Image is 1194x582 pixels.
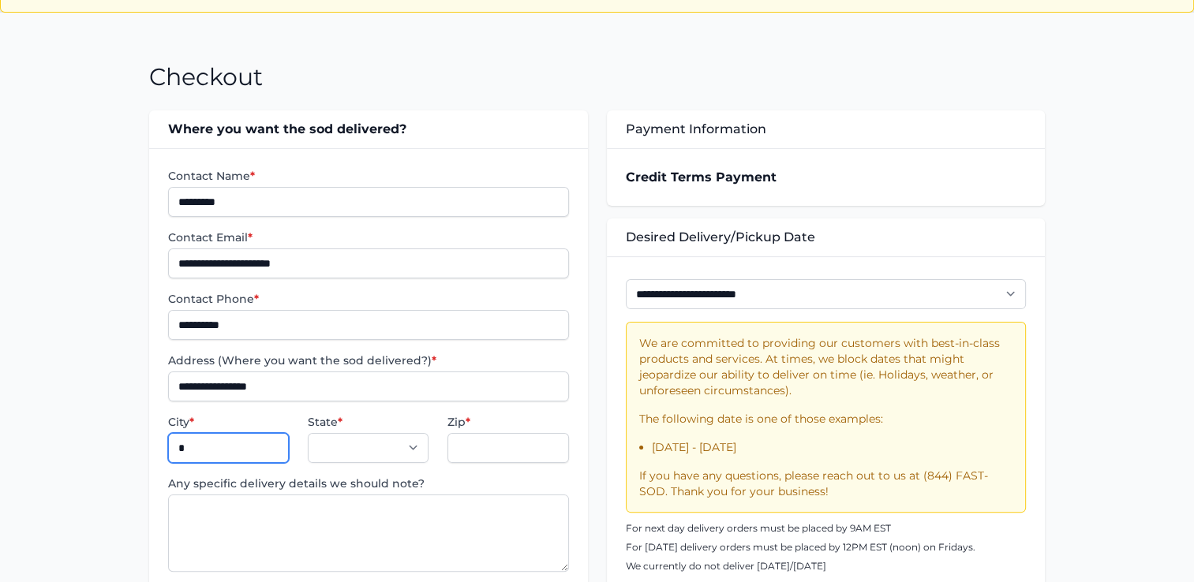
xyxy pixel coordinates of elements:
label: State [308,414,429,430]
p: The following date is one of those examples: [639,411,1012,427]
p: For [DATE] delivery orders must be placed by 12PM EST (noon) on Fridays. [626,541,1026,554]
div: Where you want the sod delivered? [149,110,587,148]
p: We are committed to providing our customers with best-in-class products and services. At times, w... [639,335,1012,398]
label: Contact Phone [168,291,568,307]
label: Contact Email [168,229,568,245]
p: For next day delivery orders must be placed by 9AM EST [626,522,1026,535]
li: [DATE] - [DATE] [652,439,1012,455]
label: Contact Name [168,168,568,184]
label: Zip [447,414,568,430]
h1: Checkout [149,63,263,91]
div: Payment Information [607,110,1045,148]
label: City [168,414,289,430]
p: We currently do not deliver [DATE]/[DATE] [626,560,1026,573]
p: If you have any questions, please reach out to us at (844) FAST-SOD. Thank you for your business! [639,468,1012,499]
strong: Credit Terms Payment [626,170,777,185]
label: Address (Where you want the sod delivered?) [168,353,568,368]
label: Any specific delivery details we should note? [168,476,568,491]
div: Desired Delivery/Pickup Date [607,218,1045,256]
